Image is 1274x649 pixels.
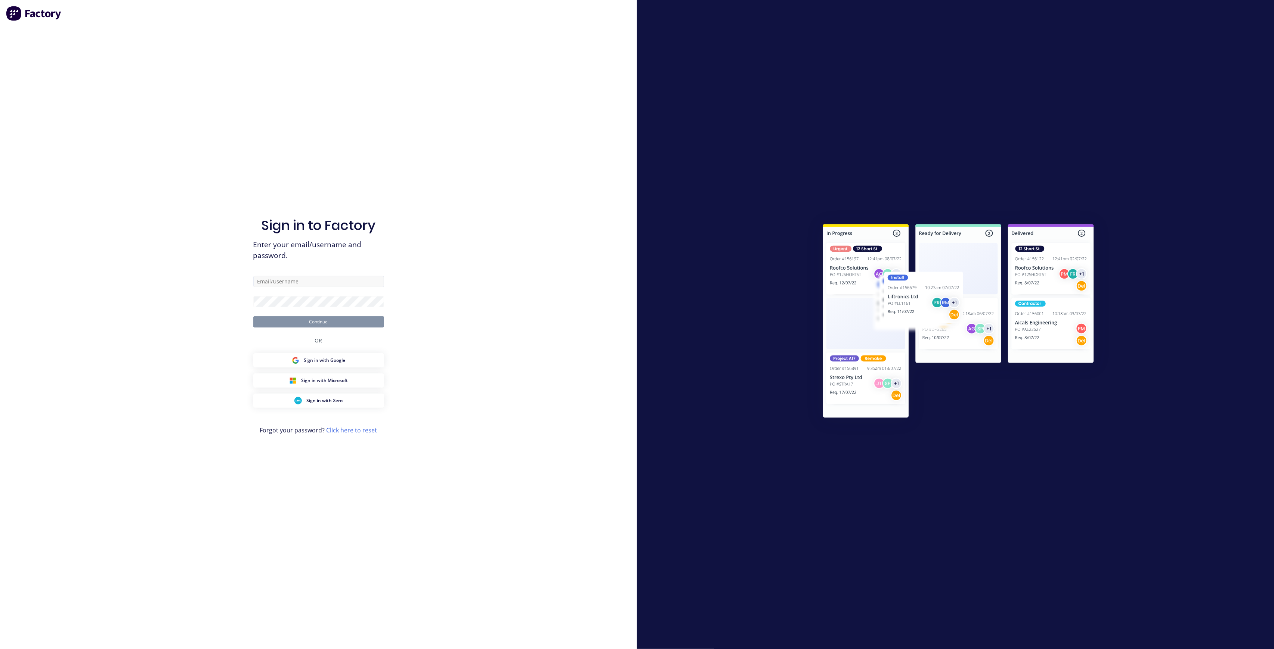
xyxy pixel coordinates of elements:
button: Google Sign inSign in with Google [253,353,384,367]
img: Sign in [807,209,1110,435]
span: Sign in with Xero [306,397,343,404]
a: Click here to reset [327,426,377,434]
span: Forgot your password? [260,426,377,435]
img: Factory [6,6,62,21]
h1: Sign in to Factory [262,217,376,233]
button: Xero Sign inSign in with Xero [253,394,384,408]
span: Sign in with Google [304,357,345,364]
input: Email/Username [253,276,384,287]
img: Google Sign in [292,357,299,364]
span: Enter your email/username and password. [253,239,384,261]
span: Sign in with Microsoft [301,377,348,384]
img: Microsoft Sign in [289,377,297,384]
img: Xero Sign in [294,397,302,404]
button: Continue [253,316,384,327]
div: OR [315,327,322,353]
button: Microsoft Sign inSign in with Microsoft [253,373,384,388]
